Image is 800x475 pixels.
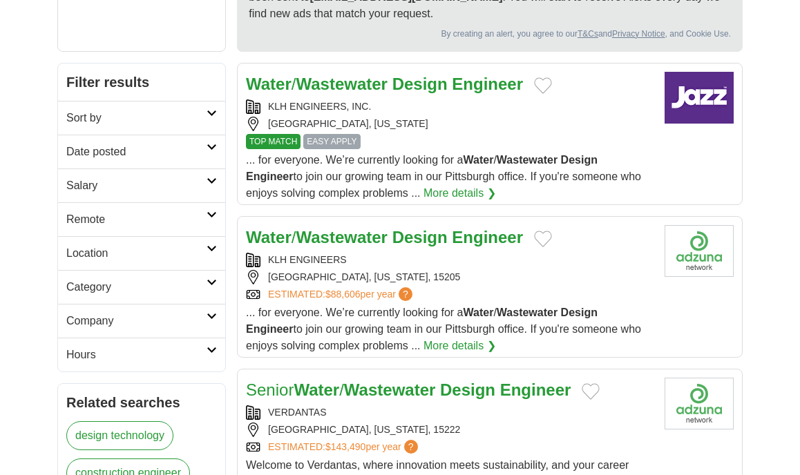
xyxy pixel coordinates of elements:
[58,64,225,101] h2: Filter results
[452,75,523,93] strong: Engineer
[344,380,436,399] strong: Wastewater
[246,228,523,246] a: Water/Wastewater Design Engineer
[561,307,598,318] strong: Design
[58,270,225,304] a: Category
[66,279,207,295] h2: Category
[246,253,654,267] div: KLH ENGINEERS
[464,154,494,166] strong: Water
[246,307,641,351] span: ... for everyone. We’re currently looking for a / to join our growing team in our Pittsburgh offi...
[58,304,225,338] a: Company
[246,380,571,399] a: SeniorWater/Wastewater Design Engineer
[399,287,412,301] span: ?
[246,323,293,335] strong: Engineer
[392,75,448,93] strong: Design
[58,168,225,202] a: Salary
[296,75,388,93] strong: Wastewater
[66,421,173,450] a: design technology
[246,228,292,246] strong: Water
[296,228,388,246] strong: Wastewater
[268,287,415,302] a: ESTIMATED:$88,606per year?
[452,228,523,246] strong: Engineer
[294,380,339,399] strong: Water
[303,134,360,149] span: EASY APPLY
[246,134,301,149] span: TOP MATCH
[423,338,496,354] a: More details ❯
[665,378,734,429] img: Company logo
[665,225,734,277] img: Company logo
[404,440,418,454] span: ?
[66,313,207,329] h2: Company
[497,154,558,166] strong: Wastewater
[66,347,207,363] h2: Hours
[58,135,225,168] a: Date posted
[497,307,558,318] strong: Wastewater
[246,154,641,199] span: ... for everyone. We’re currently looking for a / to join our growing team in our Pittsburgh offi...
[534,231,552,247] button: Add to favorite jobs
[325,289,361,300] span: $88,606
[534,77,552,94] button: Add to favorite jobs
[423,185,496,202] a: More details ❯
[665,72,734,124] img: Company logo
[561,154,598,166] strong: Design
[249,28,731,40] div: By creating an alert, you agree to our and , and Cookie Use.
[246,171,293,182] strong: Engineer
[66,177,207,194] h2: Salary
[66,392,217,413] h2: Related searches
[246,423,654,437] div: [GEOGRAPHIC_DATA], [US_STATE], 15222
[440,380,495,399] strong: Design
[578,29,598,39] a: T&Cs
[58,236,225,270] a: Location
[464,307,494,318] strong: Water
[246,75,523,93] a: Water/Wastewater Design Engineer
[246,75,292,93] strong: Water
[58,202,225,236] a: Remote
[612,29,665,39] a: Privacy Notice
[58,338,225,371] a: Hours
[392,228,448,246] strong: Design
[66,144,207,160] h2: Date posted
[246,270,654,284] div: [GEOGRAPHIC_DATA], [US_STATE], 15205
[325,441,365,452] span: $143,490
[58,101,225,135] a: Sort by
[582,383,600,400] button: Add to favorite jobs
[246,99,654,114] div: KLH ENGINEERS, INC.
[66,211,207,228] h2: Remote
[500,380,571,399] strong: Engineer
[246,117,654,131] div: [GEOGRAPHIC_DATA], [US_STATE]
[66,245,207,262] h2: Location
[246,405,654,420] div: VERDANTAS
[268,440,421,454] a: ESTIMATED:$143,490per year?
[66,110,207,126] h2: Sort by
